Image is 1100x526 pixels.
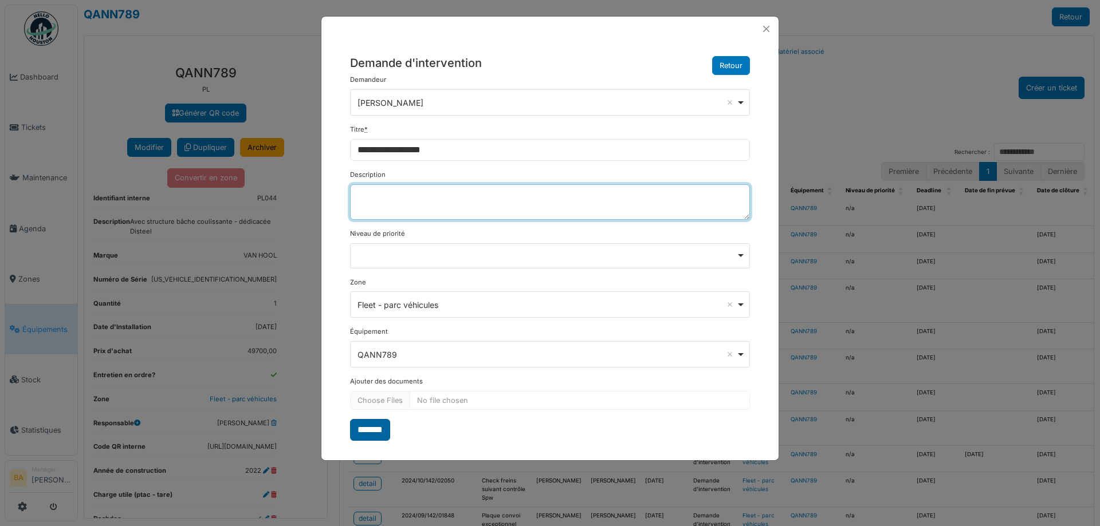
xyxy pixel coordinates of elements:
abbr: Requis [364,125,368,133]
button: Close [759,21,774,37]
div: QANN789 [357,349,736,361]
label: Niveau de priorité [350,229,405,239]
label: Titre [350,125,368,135]
div: Fleet - parc véhicules [357,299,736,311]
button: Remove item: '2068' [724,97,736,108]
h5: Demande d'intervention [350,56,482,70]
button: Retour [712,56,750,75]
label: Équipement [350,327,388,337]
label: Description [350,170,386,180]
button: Remove item: '5164' [724,299,736,310]
label: Ajouter des documents [350,377,423,386]
div: [PERSON_NAME] [357,97,736,109]
button: Remove item: '130809' [724,349,736,360]
label: Demandeur [350,75,386,85]
label: Zone [350,278,366,287]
